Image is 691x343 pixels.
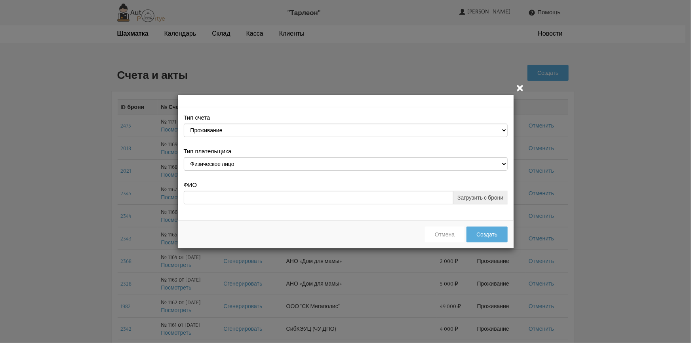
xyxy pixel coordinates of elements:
[466,227,507,242] button: Создать
[184,147,232,155] label: Тип плательщика
[184,113,210,122] label: Тип счета
[516,83,525,93] button: Закрыть
[453,191,507,204] a: Загрузить с брони
[516,83,525,92] i: 
[184,181,197,189] label: ФИО
[425,227,464,242] button: Отмена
